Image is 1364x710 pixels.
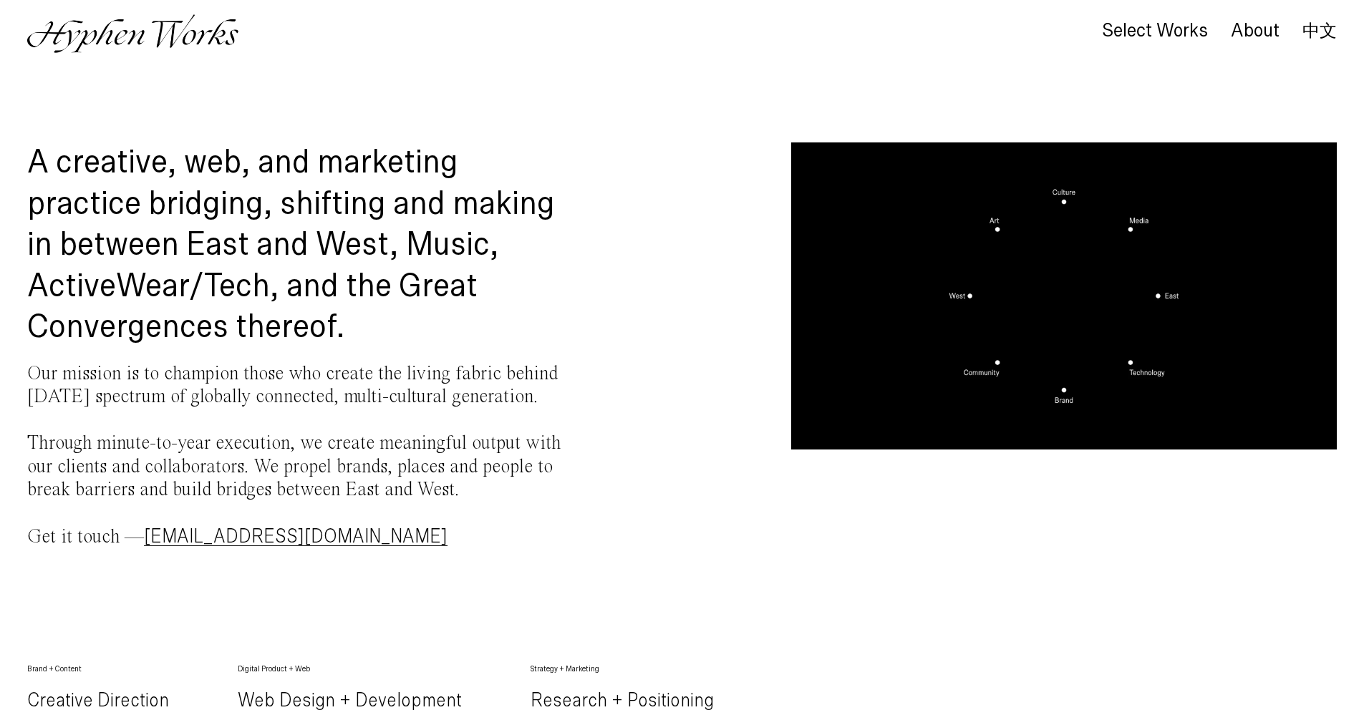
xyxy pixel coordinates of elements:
h6: Digital Product + Web [238,663,462,674]
div: Select Works [1102,21,1208,41]
p: Our mission is to champion those who create the living fabric behind [DATE] spectrum of globally ... [27,363,573,549]
video: Your browser does not support the video tag. [791,142,1337,449]
h1: A creative, web, and marketing practice bridging, shifting and making in between East and West, M... [27,142,573,349]
h6: Brand + Content [27,663,169,674]
a: [EMAIL_ADDRESS][DOMAIN_NAME] [144,527,448,546]
a: About [1231,24,1280,39]
a: Select Works [1102,24,1208,39]
a: 中文 [1302,23,1337,39]
h6: Strategy + Marketing [531,663,740,674]
img: Hyphen Works [27,14,238,53]
div: About [1231,21,1280,41]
